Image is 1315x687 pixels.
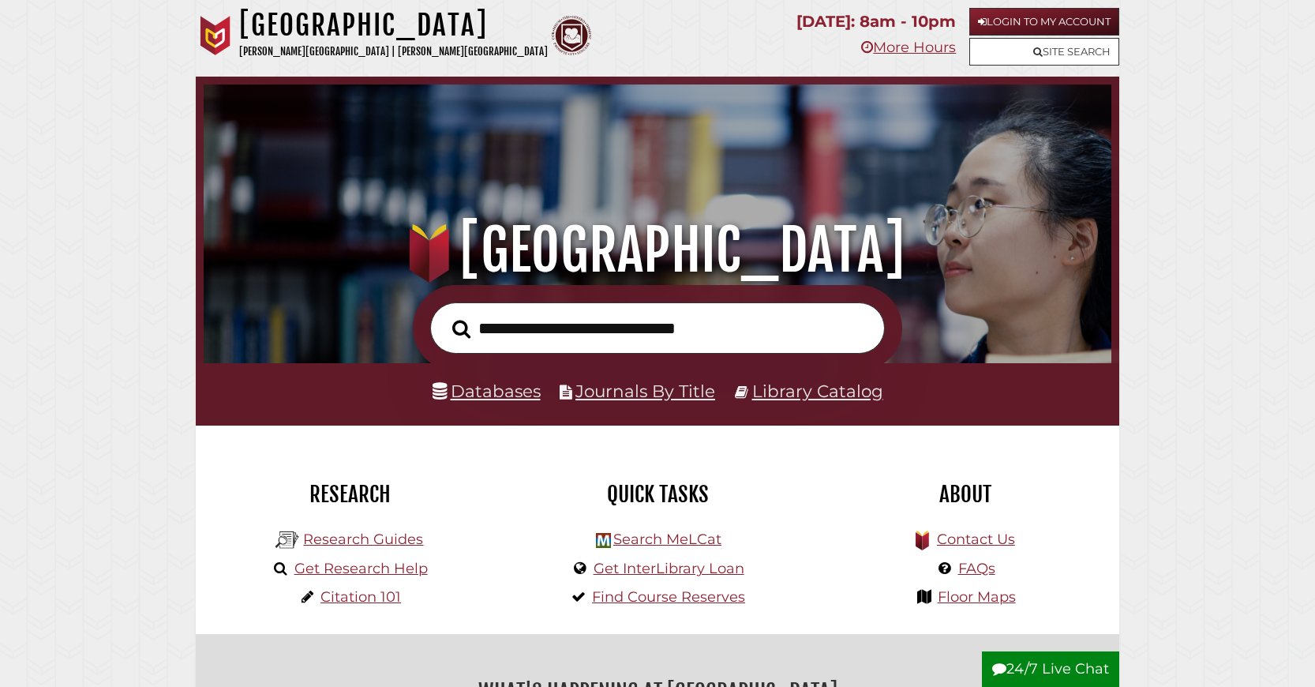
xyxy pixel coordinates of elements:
a: Search MeLCat [613,531,721,548]
a: Get InterLibrary Loan [594,560,744,577]
p: [PERSON_NAME][GEOGRAPHIC_DATA] | [PERSON_NAME][GEOGRAPHIC_DATA] [239,43,548,61]
h2: Research [208,481,492,508]
p: [DATE]: 8am - 10pm [796,8,956,36]
img: Hekman Library Logo [596,533,611,548]
button: Search [444,315,478,343]
a: Site Search [969,38,1119,66]
a: Library Catalog [752,381,883,401]
a: More Hours [861,39,956,56]
h1: [GEOGRAPHIC_DATA] [223,216,1092,285]
i: Search [452,319,470,339]
a: Citation 101 [320,588,401,606]
a: Research Guides [303,531,423,548]
img: Calvin Theological Seminary [552,16,591,55]
img: Hekman Library Logo [275,528,299,552]
a: Floor Maps [938,588,1016,606]
a: Find Course Reserves [592,588,745,606]
a: Databases [433,381,541,401]
a: Contact Us [937,531,1015,548]
a: Login to My Account [969,8,1119,36]
h2: Quick Tasks [515,481,800,508]
a: FAQs [958,560,995,577]
h1: [GEOGRAPHIC_DATA] [239,8,548,43]
a: Journals By Title [575,381,715,401]
h2: About [823,481,1107,508]
a: Get Research Help [294,560,428,577]
img: Calvin University [196,16,235,55]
